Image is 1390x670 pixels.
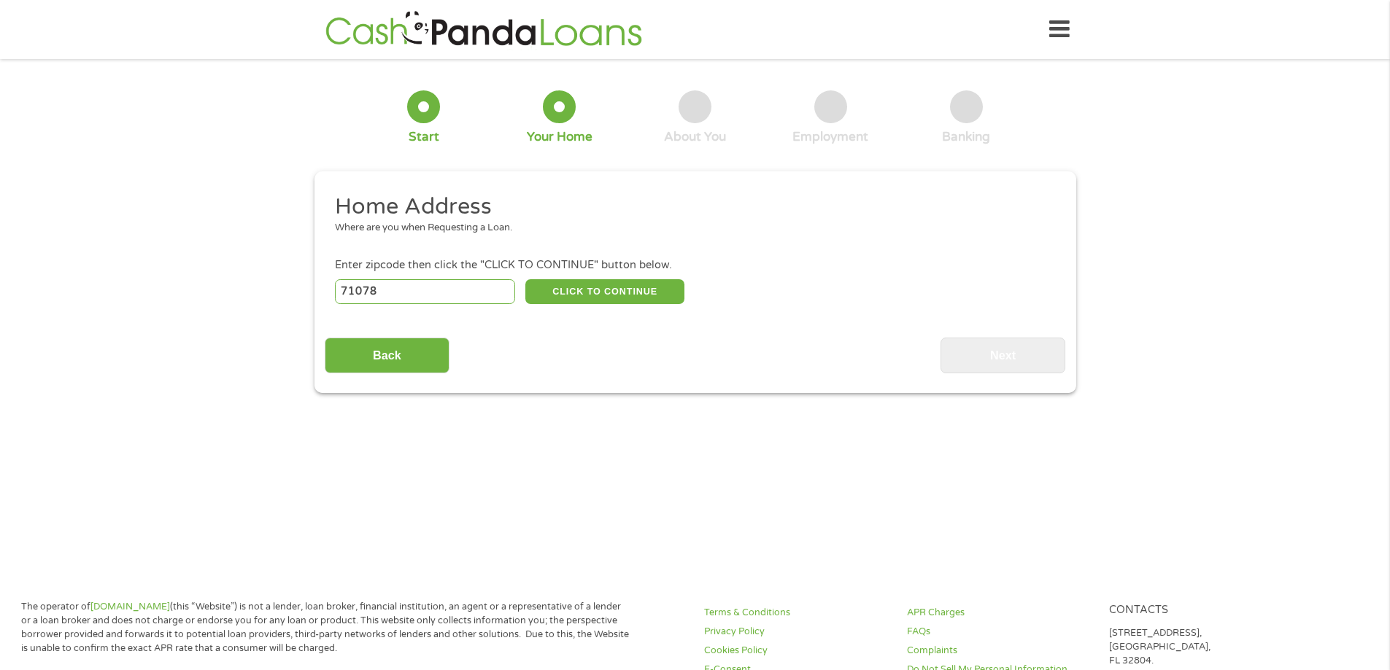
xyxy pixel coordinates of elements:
[1109,604,1294,618] h4: Contacts
[704,644,889,658] a: Cookies Policy
[704,625,889,639] a: Privacy Policy
[792,129,868,145] div: Employment
[1109,626,1294,668] p: [STREET_ADDRESS], [GEOGRAPHIC_DATA], FL 32804.
[335,257,1054,273] div: Enter zipcode then click the "CLICK TO CONTINUE" button below.
[335,279,515,304] input: Enter Zipcode (e.g 01510)
[321,9,646,50] img: GetLoanNow Logo
[907,625,1092,639] a: FAQs
[907,644,1092,658] a: Complaints
[335,221,1044,235] div: Where are you when Requesting a Loan.
[941,338,1065,373] input: Next
[907,606,1092,620] a: APR Charges
[90,601,170,612] a: [DOMAIN_NAME]
[21,600,630,655] p: The operator of (this “Website”) is not a lender, loan broker, financial institution, an agent or...
[335,192,1044,222] h2: Home Address
[527,129,592,145] div: Your Home
[704,606,889,620] a: Terms & Conditions
[664,129,726,145] div: About You
[325,338,449,373] input: Back
[942,129,990,145] div: Banking
[409,129,439,145] div: Start
[525,279,684,304] button: CLICK TO CONTINUE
